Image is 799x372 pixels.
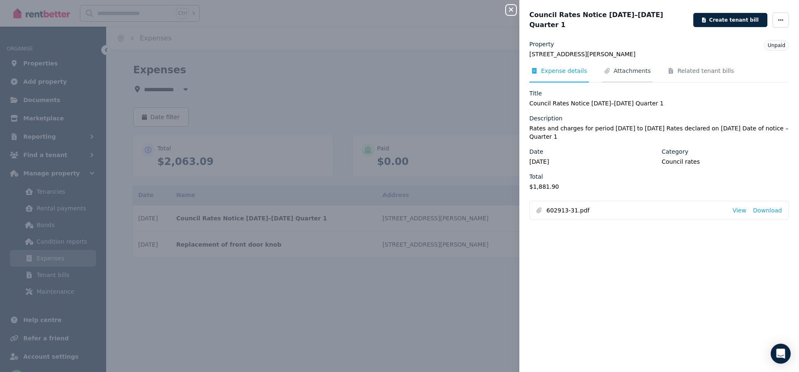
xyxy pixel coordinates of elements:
[529,40,554,48] label: Property
[677,67,734,75] span: Related tenant bills
[662,147,688,156] label: Category
[529,50,789,58] legend: [STREET_ADDRESS][PERSON_NAME]
[541,67,587,75] span: Expense details
[529,172,543,181] label: Total
[529,99,789,107] legend: Council Rates Notice [DATE]–[DATE] Quarter 1
[546,206,726,215] span: 602913-31.pdf
[771,344,791,364] div: Open Intercom Messenger
[529,182,657,191] legend: $1,881.90
[614,67,651,75] span: Attachments
[693,13,767,27] button: Create tenant bill
[529,67,789,82] nav: Tabs
[662,157,789,166] legend: Council rates
[529,147,543,156] label: Date
[768,42,785,48] span: Unpaid
[529,89,542,97] label: Title
[529,124,789,141] legend: Rates and charges for period [DATE] to [DATE] Rates declared on [DATE] Date of notice – Quarter 1
[529,10,688,30] span: Council Rates Notice [DATE]–[DATE] Quarter 1
[753,206,782,215] a: Download
[529,114,563,122] label: Description
[529,157,657,166] legend: [DATE]
[732,206,746,215] a: View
